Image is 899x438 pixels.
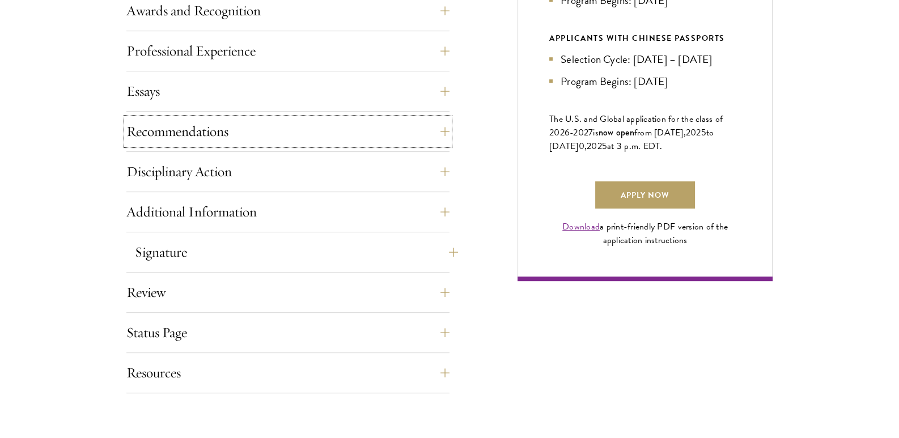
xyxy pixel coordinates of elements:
[588,126,593,139] span: 7
[126,198,449,226] button: Additional Information
[126,158,449,185] button: Disciplinary Action
[126,37,449,65] button: Professional Experience
[579,139,584,153] span: 0
[607,139,663,153] span: at 3 p.m. EDT.
[549,31,741,45] div: APPLICANTS WITH CHINESE PASSPORTS
[584,139,587,153] span: ,
[126,118,449,145] button: Recommendations
[570,126,588,139] span: -202
[602,139,607,153] span: 5
[126,78,449,105] button: Essays
[126,319,449,346] button: Status Page
[686,126,701,139] span: 202
[549,112,723,139] span: The U.S. and Global application for the class of 202
[634,126,686,139] span: from [DATE],
[126,359,449,386] button: Resources
[549,51,741,67] li: Selection Cycle: [DATE] – [DATE]
[587,139,602,153] span: 202
[549,220,741,247] div: a print-friendly PDF version of the application instructions
[126,279,449,306] button: Review
[593,126,599,139] span: is
[549,73,741,90] li: Program Begins: [DATE]
[135,239,458,266] button: Signature
[701,126,706,139] span: 5
[562,220,600,233] a: Download
[595,181,695,209] a: Apply Now
[565,126,570,139] span: 6
[599,126,634,139] span: now open
[549,126,714,153] span: to [DATE]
